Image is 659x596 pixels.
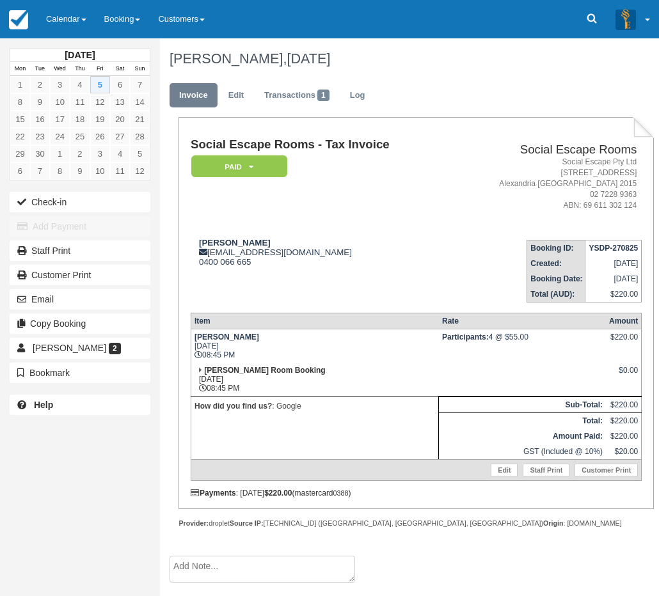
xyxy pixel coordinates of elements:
a: Customer Print [575,464,638,476]
a: 7 [30,162,50,180]
a: 16 [30,111,50,128]
th: Sat [110,62,130,76]
strong: Participants [442,333,489,341]
th: Amount [606,313,642,329]
div: [EMAIL_ADDRESS][DOMAIN_NAME] 0400 066 665 [191,238,450,267]
td: $220.00 [606,412,642,428]
td: $20.00 [606,444,642,460]
td: [DATE] [586,271,642,286]
th: Tue [30,62,50,76]
th: Thu [70,62,90,76]
img: A3 [615,9,636,29]
strong: Source IP: [230,519,264,527]
button: Copy Booking [10,313,150,334]
span: 2 [109,343,121,354]
b: Help [34,400,53,410]
a: 30 [30,145,50,162]
th: Sub-Total: [439,396,606,412]
a: 21 [130,111,150,128]
th: Rate [439,313,606,329]
a: 6 [10,162,30,180]
a: 9 [70,162,90,180]
a: Staff Print [523,464,569,476]
a: 3 [90,145,110,162]
h2: Social Escape Rooms [455,143,637,157]
strong: YSDP-270825 [589,244,639,253]
a: 5 [90,76,110,93]
div: $220.00 [609,333,638,352]
th: Total: [439,412,606,428]
button: Add Payment [10,216,150,237]
a: 3 [50,76,70,93]
th: Total (AUD): [527,286,586,302]
a: 19 [90,111,110,128]
a: 18 [70,111,90,128]
a: 4 [110,145,130,162]
strong: Origin [543,519,563,527]
button: Check-in [10,192,150,212]
a: 28 [130,128,150,145]
strong: [DATE] [65,50,95,60]
h1: Social Escape Rooms - Tax Invoice [191,138,450,152]
span: [PERSON_NAME] [33,343,106,353]
a: 13 [110,93,130,111]
td: [DATE] 08:45 PM [191,363,439,396]
a: Invoice [170,83,218,108]
th: Mon [10,62,30,76]
strong: [PERSON_NAME] [199,238,271,247]
th: Booking Date: [527,271,586,286]
button: Bookmark [10,363,150,383]
a: Staff Print [10,240,150,261]
address: Social Escape Pty Ltd [STREET_ADDRESS] Alexandria [GEOGRAPHIC_DATA] 2015 02 7228 9363 ABN: 69 611... [455,157,637,212]
a: Customer Print [10,265,150,285]
a: 26 [90,128,110,145]
td: $220.00 [606,428,642,444]
th: Amount Paid: [439,428,606,444]
h1: [PERSON_NAME], [170,51,645,67]
img: checkfront-main-nav-mini-logo.png [9,10,28,29]
a: 10 [50,93,70,111]
a: 11 [70,93,90,111]
th: Sun [130,62,150,76]
td: $220.00 [586,286,642,302]
th: Wed [50,62,70,76]
a: 1 [10,76,30,93]
a: 10 [90,162,110,180]
a: Edit [491,464,518,476]
th: Created: [527,256,586,271]
span: 1 [317,90,329,101]
a: 2 [30,76,50,93]
a: Paid [191,155,283,178]
a: 17 [50,111,70,128]
a: 8 [10,93,30,111]
a: 29 [10,145,30,162]
a: 14 [130,93,150,111]
strong: How did you find us? [195,402,272,411]
a: 24 [50,128,70,145]
a: 7 [130,76,150,93]
a: Transactions1 [255,83,339,108]
td: GST (Included @ 10%) [439,444,606,460]
th: Fri [90,62,110,76]
a: 2 [70,145,90,162]
a: 11 [110,162,130,180]
td: [DATE] [586,256,642,271]
th: Item [191,313,439,329]
a: Edit [219,83,253,108]
a: Help [10,395,150,415]
a: 5 [130,145,150,162]
td: 4 @ $55.00 [439,329,606,363]
em: Paid [191,155,287,178]
a: 22 [10,128,30,145]
div: : [DATE] (mastercard ) [191,489,642,498]
strong: Provider: [179,519,209,527]
small: 0388 [333,489,349,497]
a: [PERSON_NAME] 2 [10,338,150,358]
a: Log [340,83,375,108]
button: Email [10,289,150,310]
td: [DATE] 08:45 PM [191,329,439,363]
a: 1 [50,145,70,162]
a: 25 [70,128,90,145]
a: 20 [110,111,130,128]
a: 12 [130,162,150,180]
